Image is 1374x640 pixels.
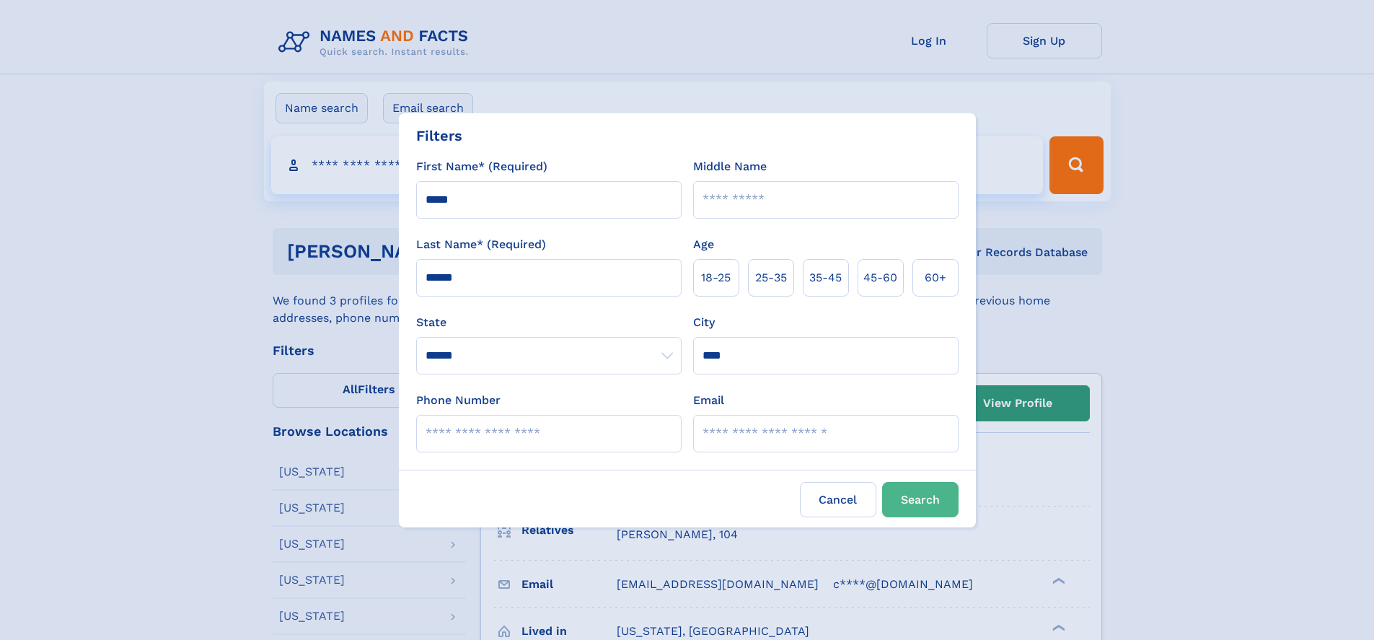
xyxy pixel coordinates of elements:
[882,482,959,517] button: Search
[800,482,876,517] label: Cancel
[693,158,767,175] label: Middle Name
[809,269,842,286] span: 35‑45
[416,392,501,409] label: Phone Number
[416,158,547,175] label: First Name* (Required)
[693,236,714,253] label: Age
[925,269,946,286] span: 60+
[755,269,787,286] span: 25‑35
[416,314,682,331] label: State
[863,269,897,286] span: 45‑60
[701,269,731,286] span: 18‑25
[416,125,462,146] div: Filters
[693,392,724,409] label: Email
[416,236,546,253] label: Last Name* (Required)
[693,314,715,331] label: City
